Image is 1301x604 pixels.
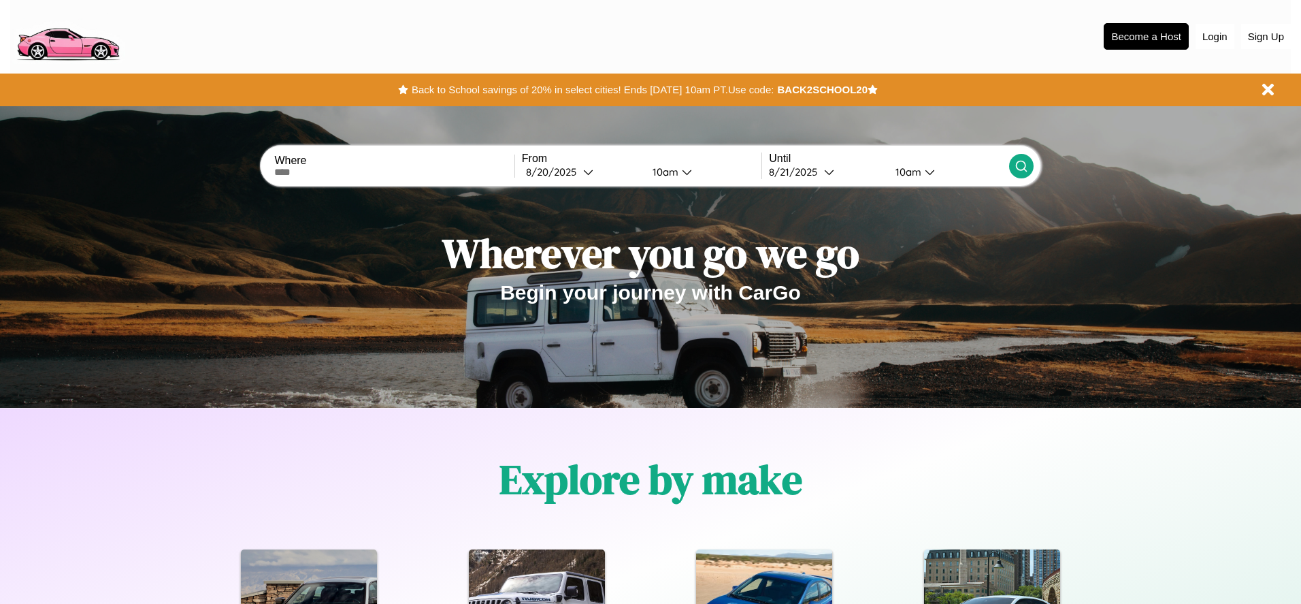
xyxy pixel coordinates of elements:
div: 10am [889,165,925,178]
b: BACK2SCHOOL20 [777,84,868,95]
button: Login [1196,24,1234,49]
h1: Explore by make [499,451,802,507]
button: Sign Up [1241,24,1291,49]
button: 8/20/2025 [522,165,642,179]
label: Where [274,155,514,167]
label: Until [769,153,1008,165]
label: From [522,153,761,165]
button: 10am [642,165,761,179]
button: Back to School savings of 20% in select cities! Ends [DATE] 10am PT.Use code: [408,80,777,99]
div: 8 / 20 / 2025 [526,165,583,178]
div: 8 / 21 / 2025 [769,165,824,178]
button: 10am [885,165,1008,179]
button: Become a Host [1104,23,1189,50]
div: 10am [646,165,682,178]
img: logo [10,7,125,64]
